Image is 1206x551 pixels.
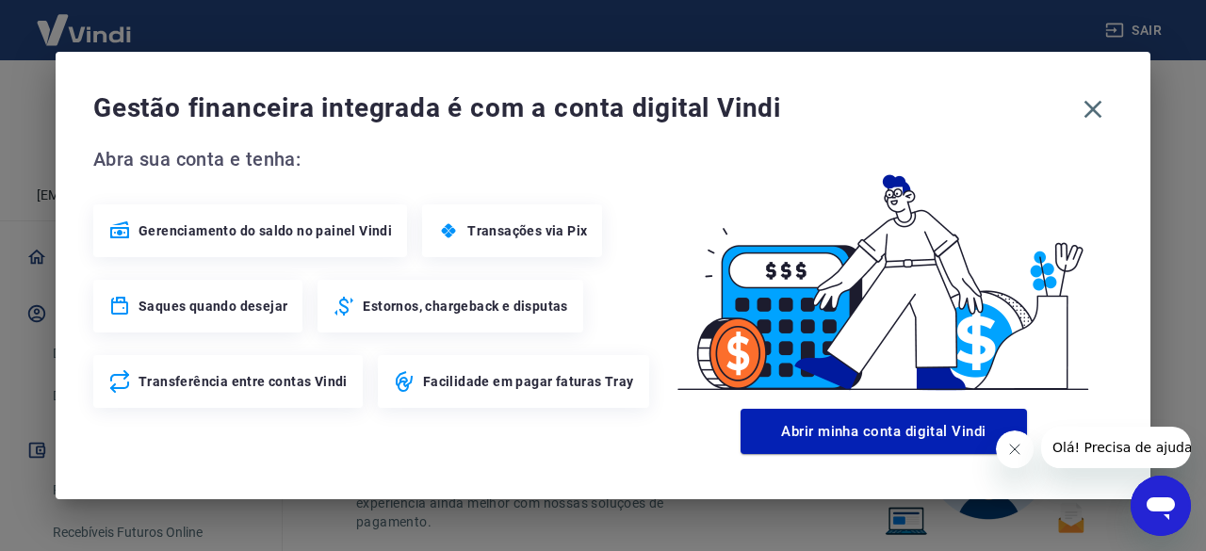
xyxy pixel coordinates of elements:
[11,13,158,28] span: Olá! Precisa de ajuda?
[655,144,1113,401] img: Good Billing
[139,372,348,391] span: Transferência entre contas Vindi
[363,297,567,316] span: Estornos, chargeback e disputas
[139,221,392,240] span: Gerenciamento do saldo no painel Vindi
[93,89,1073,127] span: Gestão financeira integrada é com a conta digital Vindi
[1131,476,1191,536] iframe: Botão para abrir a janela de mensagens
[423,372,634,391] span: Facilidade em pagar faturas Tray
[139,297,287,316] span: Saques quando desejar
[467,221,587,240] span: Transações via Pix
[996,430,1034,468] iframe: Fechar mensagem
[1041,427,1191,468] iframe: Mensagem da empresa
[741,409,1027,454] button: Abrir minha conta digital Vindi
[93,144,655,174] span: Abra sua conta e tenha:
